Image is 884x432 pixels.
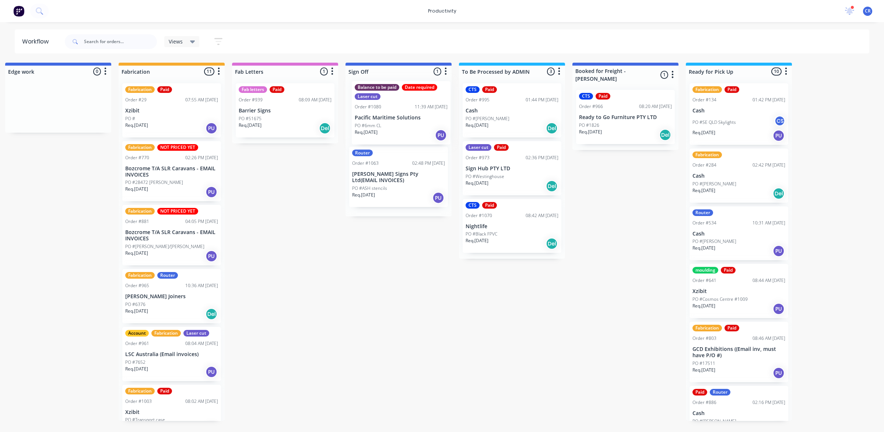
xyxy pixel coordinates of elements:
[169,38,183,45] span: Views
[424,6,460,17] div: productivity
[84,34,157,49] input: Search for orders...
[13,6,24,17] img: Factory
[865,8,871,14] span: CR
[22,37,52,46] div: Workflow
